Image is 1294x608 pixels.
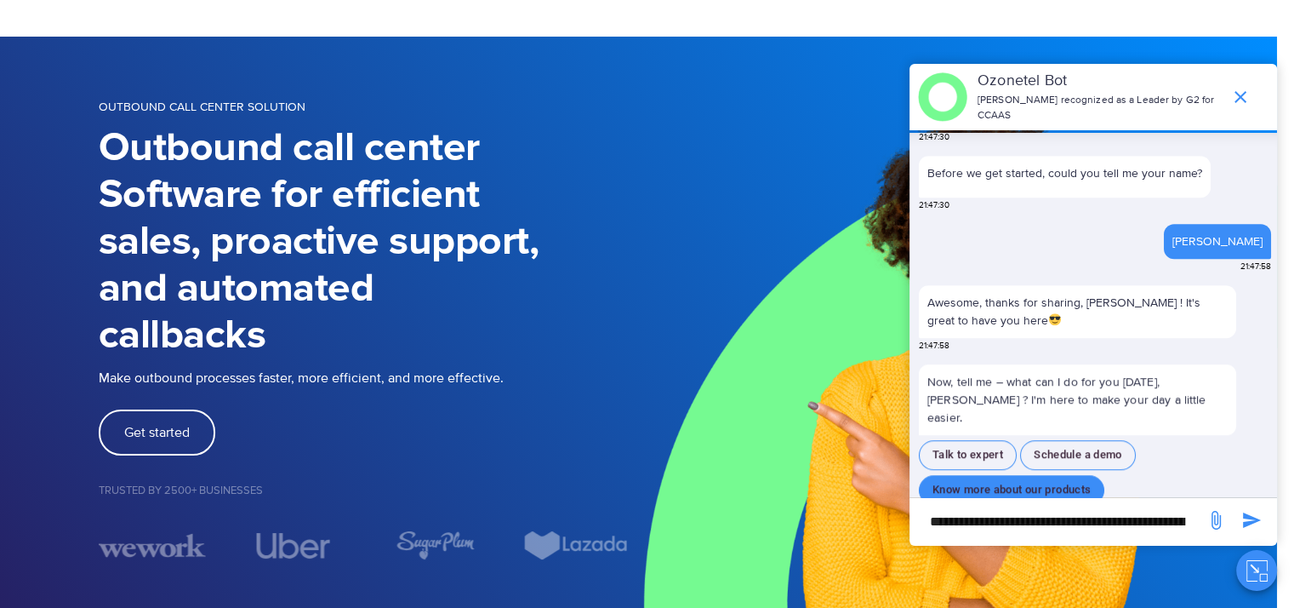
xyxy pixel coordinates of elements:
span: 21:47:30 [919,131,949,144]
span: OUTBOUND CALL CENTER SOLUTION [99,100,305,114]
p: Make outbound processes faster, more efficient, and more effective. [99,368,630,388]
p: Before we get started, could you tell me your name? [927,164,1202,182]
span: 21:47:58 [1240,261,1271,273]
div: 6 / 7 [522,531,630,560]
p: [PERSON_NAME] recognized as a Leader by G2 for CCAAS [978,93,1222,123]
img: wework [99,531,206,560]
span: Get started [124,426,190,439]
span: end chat or minimize [1223,80,1257,114]
img: uber [256,533,330,559]
img: header [918,72,967,122]
span: 21:47:30 [919,199,949,212]
button: Close chat [1236,550,1277,591]
span: 21:47:58 [919,340,949,353]
img: sugarplum [395,531,475,560]
button: Schedule a demo [1020,440,1136,470]
div: Image Carousel [99,531,630,560]
img: 😎 [1049,313,1061,325]
p: Now, tell me – what can I do for you [DATE], [PERSON_NAME] ? I'm here to make your day a little e... [919,364,1236,435]
span: send message [1199,503,1233,537]
div: 4 / 7 [240,533,347,559]
a: Get started [99,410,215,456]
div: [PERSON_NAME] [1172,232,1263,250]
h1: Outbound call center Software for efficient sales, proactive support, and automated callbacks [99,125,630,359]
span: send message [1234,503,1268,537]
p: Awesome, thanks for sharing, [PERSON_NAME] ! It's great to have you here [927,294,1228,330]
div: 5 / 7 [381,531,488,560]
button: Know more about our products [919,475,1104,505]
div: 3 / 7 [99,531,206,560]
div: new-msg-input [918,507,1197,537]
h5: Trusted by 2500+ Businesses [99,485,630,496]
p: Ozonetel Bot [978,70,1222,93]
button: Talk to expert [919,440,1017,470]
img: Lazada [522,531,630,560]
